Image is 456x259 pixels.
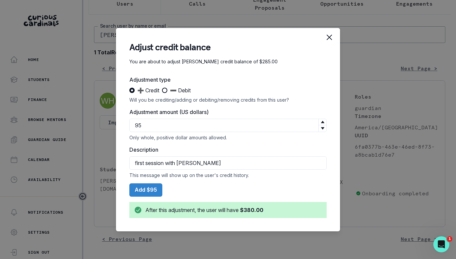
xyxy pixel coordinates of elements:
span: ➖ Debit [170,86,191,94]
iframe: Intercom live chat [433,236,449,252]
div: This message will show up on the user's credit history. [129,172,327,178]
label: Adjustment amount (US dollars) [129,108,323,116]
b: $380.00 [240,207,263,213]
p: You are about to adjust [PERSON_NAME] credit balance of $285.00 [129,58,327,65]
span: 1 [447,236,452,242]
div: After this adjustment, the user will have [145,206,263,214]
button: Close [323,31,336,44]
div: Only whole, positive dollar amounts allowed. [129,135,327,140]
header: Adjust credit balance [129,41,327,53]
label: Adjustment type [129,76,323,84]
label: Description [129,146,323,154]
div: Will you be crediting/adding or debiting/removing credits from this user? [129,97,327,103]
span: ➕ Credit [137,86,159,94]
button: Add $95 [129,183,162,197]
